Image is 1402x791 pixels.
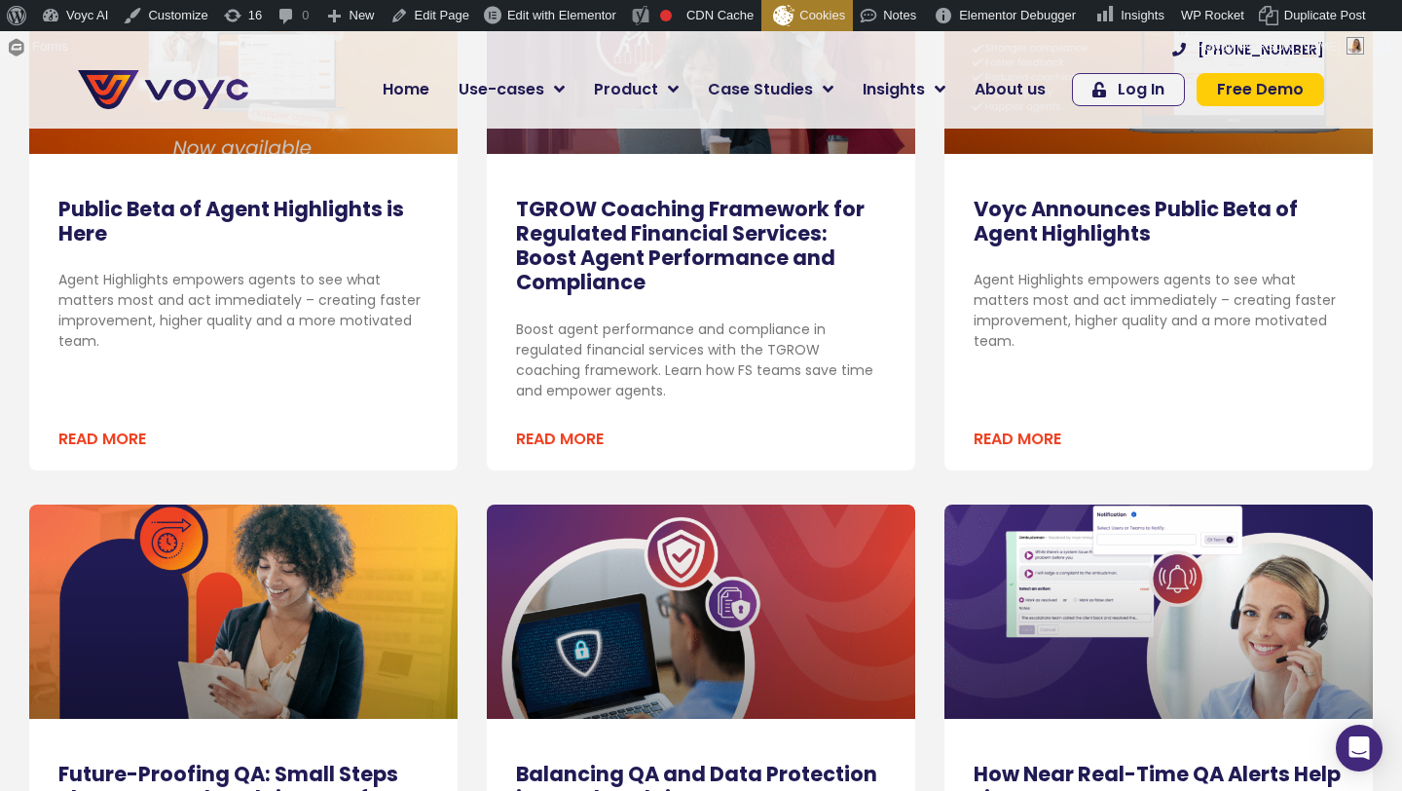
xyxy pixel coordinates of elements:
[1118,82,1164,97] span: Log In
[58,195,404,247] a: Public Beta of Agent Highlights is Here
[1217,82,1304,97] span: Free Demo
[974,270,1344,352] p: Agent Highlights empowers agents to see what matters most and act immediately – creating faster i...
[863,78,925,101] span: Insights
[693,70,848,109] a: Case Studies
[594,78,658,101] span: Product
[1072,73,1185,106] a: Log In
[58,428,146,451] a: Read more about Public Beta of Agent Highlights is Here
[848,70,960,109] a: Insights
[32,31,68,62] span: Forms
[58,270,428,352] p: Agent Highlights empowers agents to see what matters most and act immediately – creating faster i...
[368,70,444,109] a: Home
[516,428,604,451] a: Read more about TGROW Coaching Framework for Regulated Financial Services: Boost Agent Performanc...
[1336,725,1383,772] div: Open Intercom Messenger
[960,70,1060,109] a: About us
[974,428,1061,451] a: Read more about Voyc Announces Public Beta of Agent Highlights
[660,10,672,21] div: Focus keyphrase not set
[579,70,693,109] a: Product
[459,78,544,101] span: Use-cases
[1172,43,1324,56] a: [PHONE_NUMBER]
[974,195,1298,247] a: Voyc Announces Public Beta of Agent Highlights
[444,70,579,109] a: Use-cases
[1236,39,1341,54] span: [PERSON_NAME]
[1121,8,1164,22] span: Insights
[383,78,429,101] span: Home
[516,195,865,297] a: TGROW Coaching Framework for Regulated Financial Services: Boost Agent Performance and Compliance
[507,8,616,22] span: Edit with Elementor
[1189,31,1372,62] a: Howdy,
[516,320,886,401] p: Boost agent performance and compliance in regulated financial services with the TGROW coaching fr...
[708,78,813,101] span: Case Studies
[1197,73,1324,106] a: Free Demo
[78,70,248,109] img: voyc-full-logo
[975,78,1046,101] span: About us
